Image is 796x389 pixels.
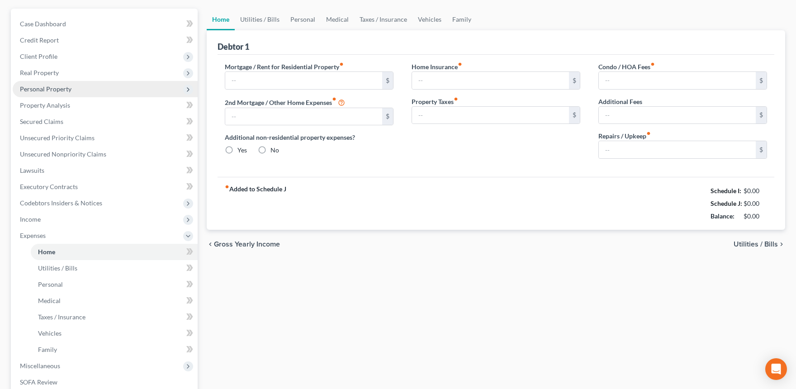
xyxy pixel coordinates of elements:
[332,97,336,101] i: fiber_manual_record
[38,280,63,288] span: Personal
[20,150,106,158] span: Unsecured Nonpriority Claims
[38,264,77,272] span: Utilities / Bills
[650,62,655,66] i: fiber_manual_record
[598,97,642,106] label: Additional Fees
[412,9,447,30] a: Vehicles
[225,97,345,108] label: 2nd Mortgage / Other Home Expenses
[13,114,198,130] a: Secured Claims
[225,185,286,223] strong: Added to Schedule J
[599,107,756,124] input: --
[38,297,61,304] span: Medical
[235,9,285,30] a: Utilities / Bills
[20,183,78,190] span: Executory Contracts
[765,358,787,380] div: Open Intercom Messenger
[31,342,198,358] a: Family
[646,131,651,136] i: fiber_manual_record
[38,313,85,321] span: Taxes / Insurance
[20,85,71,93] span: Personal Property
[412,62,462,71] label: Home Insurance
[599,141,756,158] input: --
[744,186,768,195] div: $0.00
[13,130,198,146] a: Unsecured Priority Claims
[20,362,60,370] span: Miscellaneous
[13,179,198,195] a: Executory Contracts
[31,276,198,293] a: Personal
[458,62,462,66] i: fiber_manual_record
[20,20,66,28] span: Case Dashboard
[598,62,655,71] label: Condo / HOA Fees
[270,146,279,155] label: No
[13,162,198,179] a: Lawsuits
[756,72,767,89] div: $
[218,41,249,52] div: Debtor 1
[744,212,768,221] div: $0.00
[20,69,59,76] span: Real Property
[339,62,344,66] i: fiber_manual_record
[756,107,767,124] div: $
[225,133,393,142] label: Additional non-residential property expenses?
[598,131,651,141] label: Repairs / Upkeep
[214,241,280,248] span: Gross Yearly Income
[20,36,59,44] span: Credit Report
[382,72,393,89] div: $
[285,9,321,30] a: Personal
[412,97,458,106] label: Property Taxes
[711,212,734,220] strong: Balance:
[711,199,742,207] strong: Schedule J:
[734,241,778,248] span: Utilities / Bills
[237,146,247,155] label: Yes
[13,146,198,162] a: Unsecured Nonpriority Claims
[20,118,63,125] span: Secured Claims
[778,241,785,248] i: chevron_right
[207,9,235,30] a: Home
[321,9,354,30] a: Medical
[38,329,62,337] span: Vehicles
[20,199,102,207] span: Codebtors Insiders & Notices
[756,141,767,158] div: $
[20,232,46,239] span: Expenses
[38,346,57,353] span: Family
[20,101,70,109] span: Property Analysis
[569,107,580,124] div: $
[382,108,393,125] div: $
[13,97,198,114] a: Property Analysis
[20,378,57,386] span: SOFA Review
[31,309,198,325] a: Taxes / Insurance
[207,241,214,248] i: chevron_left
[207,241,280,248] button: chevron_left Gross Yearly Income
[225,108,382,125] input: --
[734,241,785,248] button: Utilities / Bills chevron_right
[13,16,198,32] a: Case Dashboard
[20,134,95,142] span: Unsecured Priority Claims
[38,248,55,256] span: Home
[20,215,41,223] span: Income
[354,9,412,30] a: Taxes / Insurance
[447,9,477,30] a: Family
[225,185,229,189] i: fiber_manual_record
[31,293,198,309] a: Medical
[412,107,569,124] input: --
[31,244,198,260] a: Home
[31,325,198,342] a: Vehicles
[225,62,344,71] label: Mortgage / Rent for Residential Property
[744,199,768,208] div: $0.00
[412,72,569,89] input: --
[569,72,580,89] div: $
[20,52,57,60] span: Client Profile
[599,72,756,89] input: --
[13,32,198,48] a: Credit Report
[225,72,382,89] input: --
[20,166,44,174] span: Lawsuits
[711,187,741,194] strong: Schedule I:
[454,97,458,101] i: fiber_manual_record
[31,260,198,276] a: Utilities / Bills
